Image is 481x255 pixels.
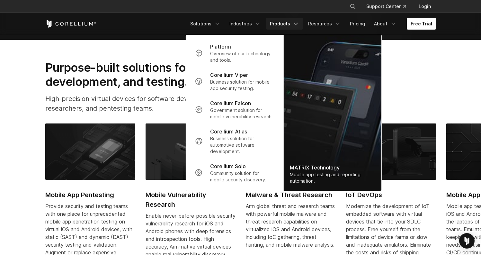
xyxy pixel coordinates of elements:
a: MATRIX Technology Mobile app testing and reporting automation. [283,35,381,191]
a: Corellium Falcon Government solution for mobile vulnerability research. [190,96,279,124]
div: MATRIX Technology [290,164,375,171]
div: Navigation Menu [186,18,436,30]
img: Mobile App Pentesting [45,123,135,179]
p: Corellium Atlas [210,128,247,135]
p: Corellium Falcon [210,99,251,107]
p: Corellium Solo [210,162,246,170]
a: Free Trial [407,18,436,30]
h2: Mobile Vulnerability Research [146,190,236,209]
button: Search [347,1,359,12]
p: Overview of our technology and tools. [210,50,274,63]
h2: Purpose-built solutions for research, development, and testing. [45,60,264,89]
img: Mobile Vulnerability Research [146,123,236,179]
a: About [370,18,400,30]
a: Support Center [361,1,411,12]
div: Open Intercom Messenger [459,233,475,249]
p: Platform [210,43,231,50]
a: Platform Overview of our technology and tools. [190,39,279,67]
p: Business solution for mobile app security testing. [210,79,274,92]
a: Corellium Viper Business solution for mobile app security testing. [190,67,279,96]
p: Government solution for mobile vulnerability research. [210,107,274,120]
div: Arm global threat and research teams with powerful mobile malware and threat research capabilitie... [246,202,336,249]
p: Business solution for automotive software development. [210,135,274,155]
p: High-precision virtual devices for software developers, security researchers, and pentesting teams. [45,94,264,113]
div: Mobile app testing and reporting automation. [290,171,375,184]
h2: Mobile App Pentesting [45,190,135,200]
img: IoT DevOps [346,123,436,179]
p: Community solution for mobile security discovery. [210,170,274,183]
a: Corellium Solo Community solution for mobile security discovery. [190,159,279,187]
h2: Malware & Threat Research [246,190,336,200]
a: Resources [304,18,345,30]
a: Solutions [186,18,224,30]
div: Navigation Menu [342,1,436,12]
a: Industries [226,18,265,30]
a: Corellium Home [45,20,96,28]
a: Pricing [346,18,369,30]
img: Matrix_WebNav_1x [283,35,381,191]
p: Corellium Viper [210,71,248,79]
a: Corellium Atlas Business solution for automotive software development. [190,124,279,159]
h2: IoT DevOps [346,190,436,200]
a: Products [266,18,303,30]
a: Login [414,1,436,12]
